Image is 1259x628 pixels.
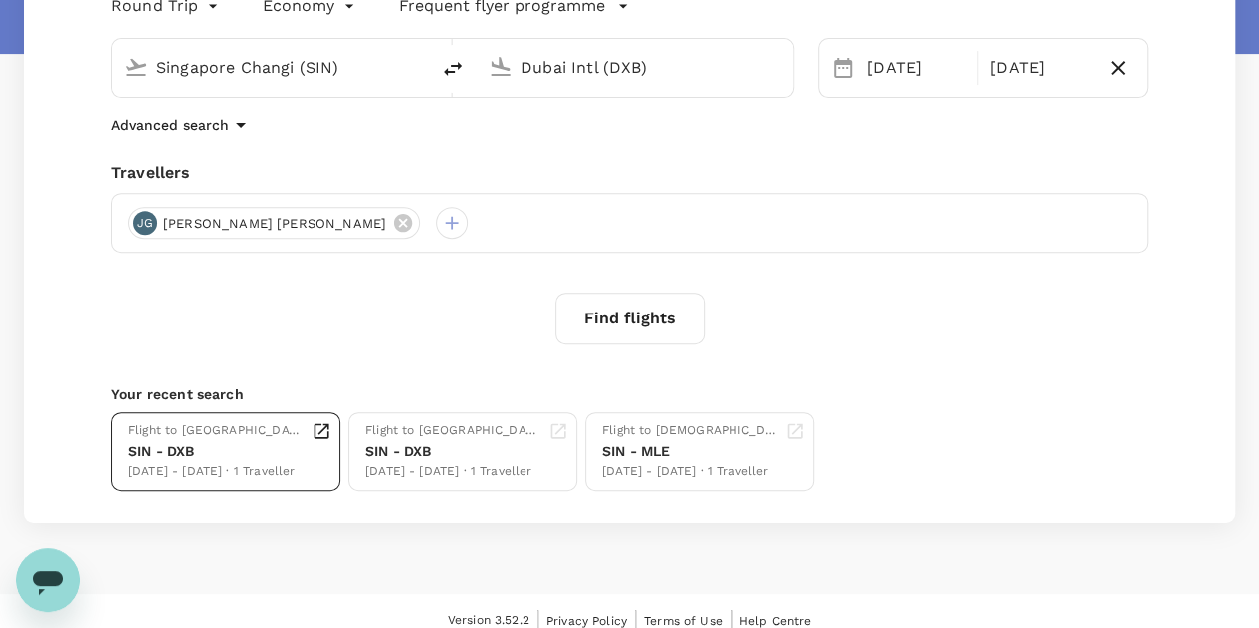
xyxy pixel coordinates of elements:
[429,45,477,93] button: delete
[128,207,420,239] div: JG[PERSON_NAME] [PERSON_NAME]
[415,65,419,69] button: Open
[365,421,540,441] div: Flight to [GEOGRAPHIC_DATA]
[111,113,253,137] button: Advanced search
[521,52,751,83] input: Going to
[111,384,1148,404] p: Your recent search
[644,614,723,628] span: Terms of Use
[859,48,973,88] div: [DATE]
[602,421,777,441] div: Flight to [DEMOGRAPHIC_DATA]
[111,115,229,135] p: Advanced search
[365,441,540,462] div: SIN - DXB
[602,441,777,462] div: SIN - MLE
[602,462,777,482] div: [DATE] - [DATE] · 1 Traveller
[151,214,398,234] span: [PERSON_NAME] [PERSON_NAME]
[16,548,80,612] iframe: Button to launch messaging window
[739,614,812,628] span: Help Centre
[365,462,540,482] div: [DATE] - [DATE] · 1 Traveller
[133,211,157,235] div: JG
[128,462,304,482] div: [DATE] - [DATE] · 1 Traveller
[128,441,304,462] div: SIN - DXB
[111,161,1148,185] div: Travellers
[779,65,783,69] button: Open
[156,52,387,83] input: Depart from
[555,293,705,344] button: Find flights
[128,421,304,441] div: Flight to [GEOGRAPHIC_DATA]
[546,614,627,628] span: Privacy Policy
[982,48,1097,88] div: [DATE]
